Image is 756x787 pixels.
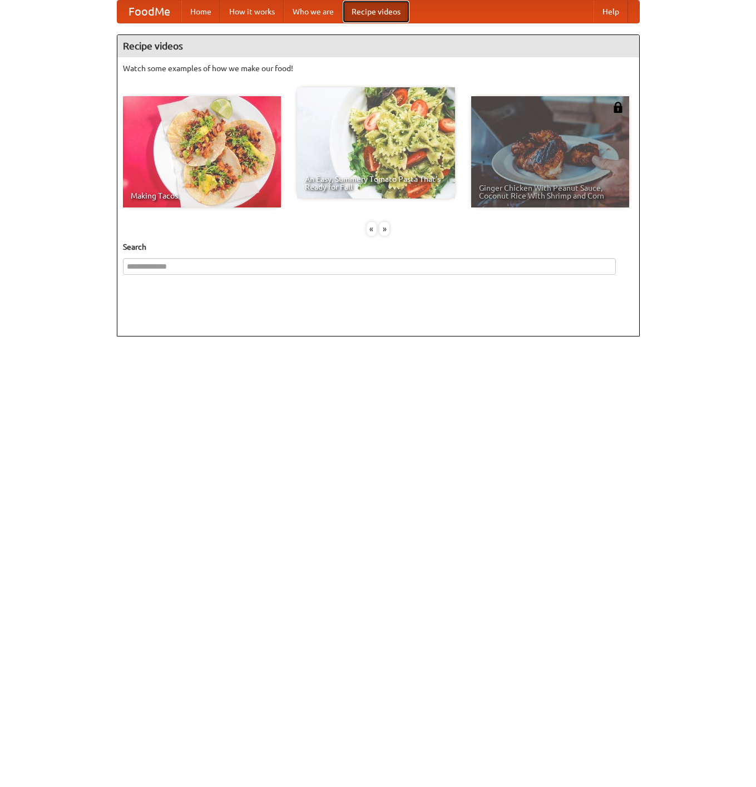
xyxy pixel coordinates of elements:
a: Help [594,1,628,23]
a: FoodMe [117,1,181,23]
span: An Easy, Summery Tomato Pasta That's Ready for Fall [305,175,447,191]
h4: Recipe videos [117,35,639,57]
a: Home [181,1,220,23]
a: Making Tacos [123,96,281,207]
h5: Search [123,241,634,253]
p: Watch some examples of how we make our food! [123,63,634,74]
a: An Easy, Summery Tomato Pasta That's Ready for Fall [297,87,455,199]
a: Recipe videos [343,1,409,23]
img: 483408.png [612,102,624,113]
div: « [367,222,377,236]
a: How it works [220,1,284,23]
div: » [379,222,389,236]
a: Who we are [284,1,343,23]
span: Making Tacos [131,192,273,200]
